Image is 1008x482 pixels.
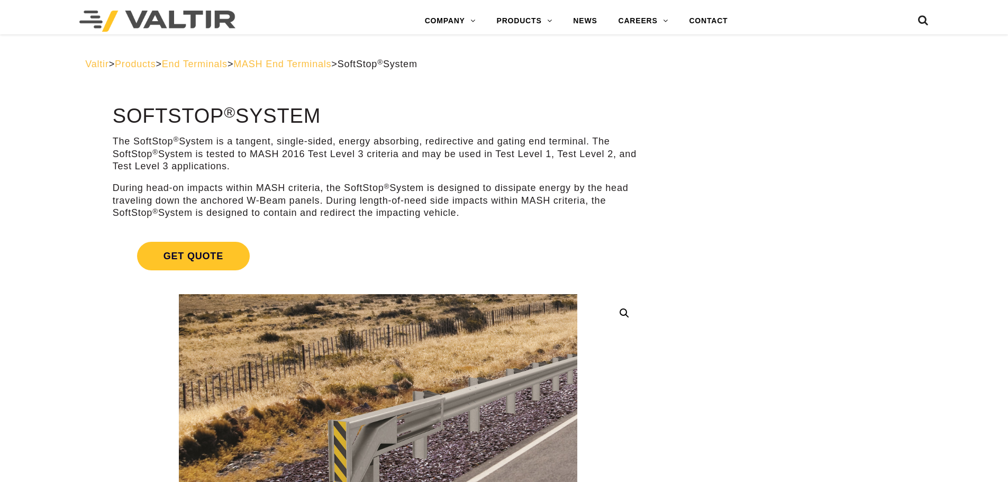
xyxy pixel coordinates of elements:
[486,11,563,32] a: PRODUCTS
[224,104,235,121] sup: ®
[152,207,158,215] sup: ®
[113,229,643,283] a: Get Quote
[152,148,158,156] sup: ®
[233,59,331,69] a: MASH End Terminals
[414,11,486,32] a: COMPANY
[162,59,228,69] a: End Terminals
[608,11,679,32] a: CAREERS
[384,183,390,190] sup: ®
[115,59,156,69] a: Products
[562,11,607,32] a: NEWS
[678,11,738,32] a: CONTACT
[377,58,383,66] sup: ®
[85,58,923,70] div: > > > >
[113,135,643,172] p: The SoftStop System is a tangent, single-sided, energy absorbing, redirective and gating end term...
[113,182,643,219] p: During head-on impacts within MASH criteria, the SoftStop System is designed to dissipate energy ...
[85,59,108,69] a: Valtir
[338,59,417,69] span: SoftStop System
[113,105,643,128] h1: SoftStop System
[173,135,179,143] sup: ®
[79,11,235,32] img: Valtir
[137,242,250,270] span: Get Quote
